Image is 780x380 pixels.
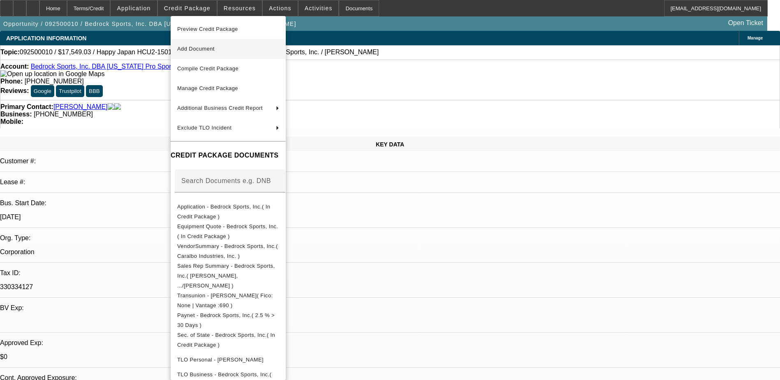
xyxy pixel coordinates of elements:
[177,85,238,91] span: Manage Credit Package
[171,310,286,330] button: Paynet - Bedrock Sports, Inc.( 2.5 % > 30 Days )
[171,330,286,350] button: Sec. of State - Bedrock Sports, Inc.( In Credit Package )
[177,223,278,239] span: Equipment Quote - Bedrock Sports, Inc.( In Credit Package )
[171,222,286,241] button: Equipment Quote - Bedrock Sports, Inc.( In Credit Package )
[171,202,286,222] button: Application - Bedrock Sports, Inc.( In Credit Package )
[177,292,273,308] span: Transunion - [PERSON_NAME]( Fico: None | Vantage :690 )
[171,241,286,261] button: VendorSummary - Bedrock Sports, Inc.( Caralbo Industries, Inc. )
[177,243,278,259] span: VendorSummary - Bedrock Sports, Inc.( Caralbo Industries, Inc. )
[171,350,286,370] button: TLO Personal - Karsh, Kim
[177,105,263,111] span: Additional Business Credit Report
[177,263,275,289] span: Sales Rep Summary - Bedrock Sports, Inc.( [PERSON_NAME], .../[PERSON_NAME] )
[177,125,231,131] span: Exclude TLO Incident
[171,261,286,291] button: Sales Rep Summary - Bedrock Sports, Inc.( Wesolowski, .../O'Malley, Ryan )
[177,332,275,348] span: Sec. of State - Bedrock Sports, Inc.( In Credit Package )
[177,26,238,32] span: Preview Credit Package
[171,291,286,310] button: Transunion - Karsh, Kim( Fico: None | Vantage :690 )
[181,177,271,184] mat-label: Search Documents e.g. DNB
[177,204,270,220] span: Application - Bedrock Sports, Inc.( In Credit Package )
[177,65,238,72] span: Compile Credit Package
[171,151,286,160] h4: CREDIT PACKAGE DOCUMENTS
[177,312,275,328] span: Paynet - Bedrock Sports, Inc.( 2.5 % > 30 Days )
[177,46,215,52] span: Add Document
[177,357,264,363] span: TLO Personal - [PERSON_NAME]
